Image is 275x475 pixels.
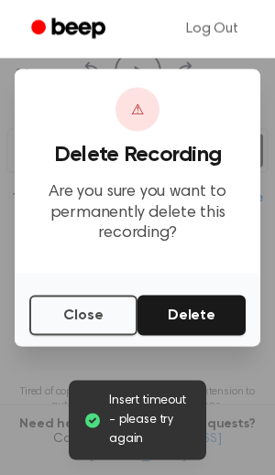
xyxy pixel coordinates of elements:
[18,12,122,48] a: Beep
[137,296,246,336] button: Delete
[29,296,137,336] button: Close
[109,392,192,449] span: Insert timeout - please try again
[29,182,246,244] p: Are you sure you want to permanently delete this recording?
[29,143,246,167] h3: Delete Recording
[168,7,257,51] a: Log Out
[115,88,159,132] div: ⚠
